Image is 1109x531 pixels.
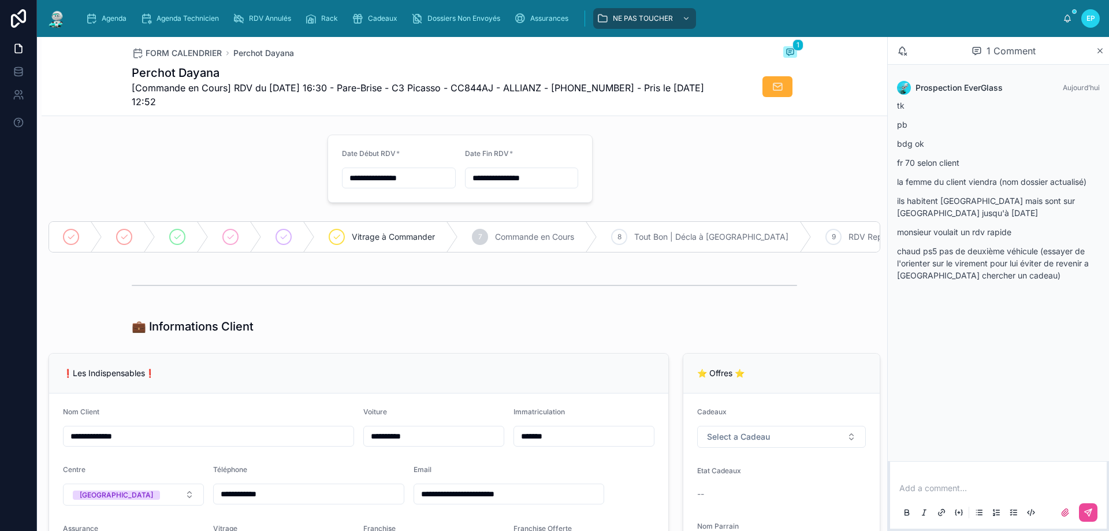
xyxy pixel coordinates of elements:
a: Assurances [511,8,576,29]
span: Dossiers Non Envoyés [427,14,500,23]
span: Cadeaux [697,407,727,416]
p: monsieur voulait un rdv rapide [897,226,1100,238]
span: FORM CALENDRIER [146,47,222,59]
span: Agenda [102,14,126,23]
p: bdg ok [897,138,1100,150]
h1: Perchot Dayana [132,65,710,81]
span: Date Début RDV [342,149,396,158]
span: Etat Cadeaux [697,466,741,475]
span: [Commande en Cours] RDV du [DATE] 16:30 - Pare-Brise - C3 Picasso - CC844AJ - ALLIANZ - [PHONE_NU... [132,81,710,109]
a: FORM CALENDRIER [132,47,222,59]
span: 9 [832,232,836,242]
span: Date Fin RDV [465,149,509,158]
a: Perchot Dayana [233,47,294,59]
img: App logo [46,9,67,28]
span: 1 Comment [987,44,1036,58]
span: Centre [63,465,85,474]
span: 1 [792,39,803,51]
span: Prospection EverGlass [916,82,1003,94]
span: Rack [321,14,338,23]
div: scrollable content [76,6,1063,31]
a: Dossiers Non Envoyés [408,8,508,29]
span: RDV Reporté | RDV à Confirmer [849,231,968,243]
a: NE PAS TOUCHER [593,8,696,29]
span: Commande en Cours [495,231,574,243]
p: chaud ps5 pas de deuxième véhicule (essayer de l'orienter sur le virement pour lui éviter de reve... [897,245,1100,281]
span: Immatriculation [513,407,565,416]
span: Vitrage à Commander [352,231,435,243]
span: Email [414,465,431,474]
a: Cadeaux [348,8,405,29]
button: Select Button [63,484,204,506]
span: ⭐ Offres ⭐ [697,368,745,378]
p: fr 70 selon client [897,157,1100,169]
p: tk [897,99,1100,112]
span: Assurances [530,14,568,23]
span: NE PAS TOUCHER [613,14,673,23]
a: Agenda [82,8,135,29]
h1: 💼 Informations Client [132,318,254,335]
span: Nom Parrain [697,522,739,530]
p: pb [897,118,1100,131]
span: 7 [478,232,482,242]
span: Cadeaux [368,14,397,23]
span: Agenda Technicien [157,14,219,23]
p: la femme du client viendra (nom dossier actualisé) [897,176,1100,188]
span: Aujourd’hui [1063,83,1100,92]
span: 8 [617,232,622,242]
span: Select a Cadeau [707,431,770,443]
span: Nom Client [63,407,99,416]
p: ils habitent [GEOGRAPHIC_DATA] mais sont sur [GEOGRAPHIC_DATA] jusqu'à [DATE] [897,195,1100,219]
span: Téléphone [213,465,247,474]
button: 1 [783,46,797,60]
span: ❗Les Indispensables❗ [63,368,155,378]
a: RDV Annulés [229,8,299,29]
span: -- [697,488,704,500]
a: Agenda Technicien [137,8,227,29]
span: Voiture [363,407,387,416]
span: Tout Bon | Décla à [GEOGRAPHIC_DATA] [634,231,788,243]
span: RDV Annulés [249,14,291,23]
span: EP [1086,14,1095,23]
div: [GEOGRAPHIC_DATA] [80,491,153,500]
a: Rack [302,8,346,29]
button: Select Button [697,426,866,448]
